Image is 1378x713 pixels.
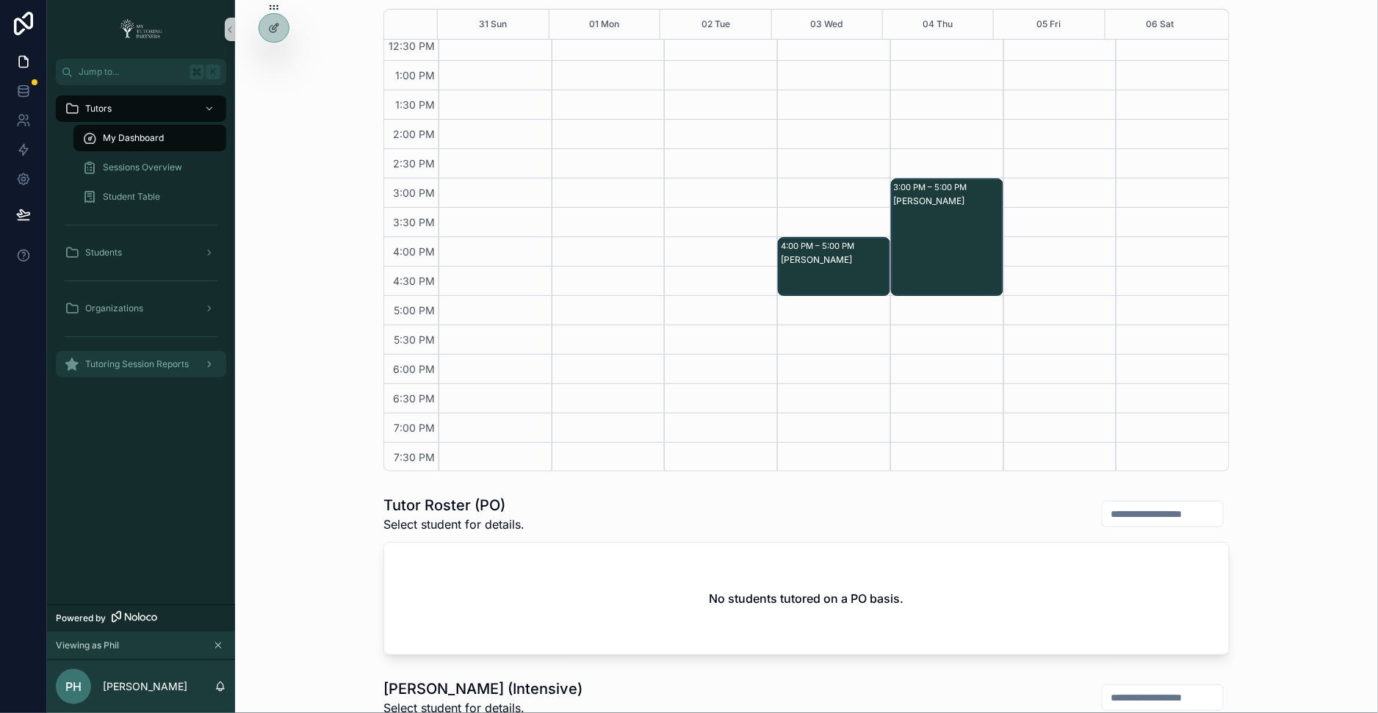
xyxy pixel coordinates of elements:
[56,612,106,624] span: Powered by
[1037,10,1061,39] button: 05 Fri
[389,128,439,140] span: 2:00 PM
[103,132,164,144] span: My Dashboard
[389,245,439,258] span: 4:00 PM
[1147,10,1175,39] button: 06 Sat
[56,95,226,122] a: Tutors
[894,195,1002,207] div: [PERSON_NAME]
[85,303,143,314] span: Organizations
[85,103,112,115] span: Tutors
[779,238,890,295] div: 4:00 PM – 5:00 PM[PERSON_NAME]
[892,179,1003,295] div: 3:00 PM – 5:00 PM[PERSON_NAME]
[390,451,439,463] span: 7:30 PM
[390,421,439,434] span: 7:00 PM
[811,10,843,39] button: 03 Wed
[73,125,226,151] a: My Dashboard
[73,154,226,181] a: Sessions Overview
[79,66,184,78] span: Jump to...
[103,191,160,203] span: Student Table
[923,10,953,39] button: 04 Thu
[103,679,187,694] p: [PERSON_NAME]
[73,184,226,210] a: Student Table
[710,590,904,607] h2: No students tutored on a PO basis.
[480,10,508,39] button: 31 Sun
[56,351,226,377] a: Tutoring Session Reports
[56,295,226,322] a: Organizations
[47,85,235,397] div: scrollable content
[701,10,730,39] button: 02 Tue
[390,304,439,316] span: 5:00 PM
[389,216,439,228] span: 3:30 PM
[85,358,189,370] span: Tutoring Session Reports
[85,247,122,258] span: Students
[207,66,219,78] span: K
[56,59,226,85] button: Jump to...K
[781,239,858,253] div: 4:00 PM – 5:00 PM
[383,495,524,515] h1: Tutor Roster (PO)
[115,18,167,41] img: App logo
[389,187,439,199] span: 3:00 PM
[389,275,439,287] span: 4:30 PM
[56,239,226,266] a: Students
[389,363,439,375] span: 6:00 PM
[590,10,620,39] button: 01 Mon
[390,333,439,346] span: 5:30 PM
[385,40,439,52] span: 12:30 PM
[65,678,82,695] span: PH
[894,180,971,195] div: 3:00 PM – 5:00 PM
[383,515,524,533] span: Select student for details.
[389,392,439,405] span: 6:30 PM
[781,254,889,266] div: [PERSON_NAME]
[383,678,582,699] h1: [PERSON_NAME] (Intensive)
[392,69,439,82] span: 1:00 PM
[389,157,439,170] span: 2:30 PM
[56,640,119,651] span: Viewing as Phil
[47,604,235,631] a: Powered by
[103,162,182,173] span: Sessions Overview
[392,98,439,111] span: 1:30 PM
